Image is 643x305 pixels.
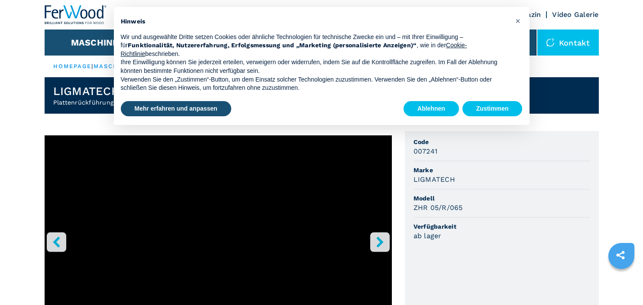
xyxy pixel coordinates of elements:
[53,98,211,107] h2: Plattenrückführung
[546,38,555,47] img: Kontakt
[94,63,136,69] a: maschinen
[53,63,92,69] a: HOMEPAGE
[414,231,442,241] h3: ab lager
[91,63,93,69] span: |
[511,14,525,28] button: Schließen Sie diesen Hinweis
[414,174,455,184] h3: LIGMATECH
[606,266,637,298] iframe: Chat
[45,5,107,24] img: Ferwood
[462,101,523,117] button: Zustimmen
[552,10,598,19] a: Video Galerie
[414,166,590,174] span: Marke
[121,33,509,59] p: Wir und ausgewählte Dritte setzen Cookies oder ähnliche Technologien für technische Zwecke ein un...
[414,138,590,146] span: Code
[121,17,509,26] h2: Hinweis
[414,203,463,213] h3: ZHR 05/R/065
[370,232,390,252] button: right-button
[71,37,125,48] button: Maschinen
[537,30,599,56] div: Kontakt
[414,194,590,203] span: Modell
[47,232,66,252] button: left-button
[610,244,631,266] a: sharethis
[121,75,509,92] p: Verwenden Sie den „Zustimmen“-Button, um dem Einsatz solcher Technologien zuzustimmen. Verwenden ...
[414,146,438,156] h3: 007241
[515,16,520,26] span: ×
[404,101,459,117] button: Ablehnen
[414,222,590,231] span: Verfügbarkeit
[128,42,417,49] strong: Funktionalität, Nutzererfahrung, Erfolgsmessung und „Marketing (personalisierte Anzeigen)“
[121,42,467,57] a: Cookie-Richtlinie
[121,58,509,75] p: Ihre Einwilligung können Sie jederzeit erteilen, verweigern oder widerrufen, indem Sie auf die Ko...
[53,84,211,98] h1: LIGMATECH - ZHR 05/R/065
[121,101,231,117] button: Mehr erfahren und anpassen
